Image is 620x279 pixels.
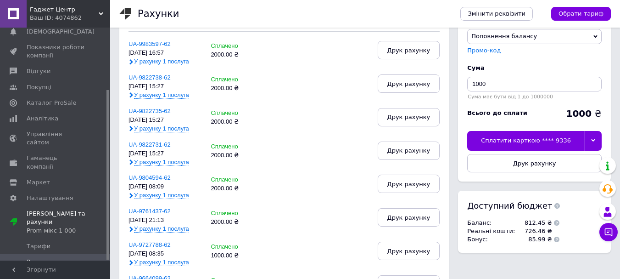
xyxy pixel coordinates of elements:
[518,227,552,235] td: 726.46 ₴
[128,108,171,114] a: UA-9822735-62
[467,109,527,117] div: Всього до сплати
[378,142,440,160] button: Друк рахунку
[128,150,201,157] div: [DATE] 15:27
[378,208,440,227] button: Друк рахунку
[128,117,201,124] div: [DATE] 15:27
[27,227,110,235] div: Prom мікс 1 000
[27,43,85,60] span: Показники роботи компанії
[467,235,517,244] td: Бонус :
[134,225,189,233] span: У рахунку 1 послуга
[211,252,261,259] div: 1000.00 ₴
[128,74,171,81] a: UA-9822738-62
[211,185,261,192] div: 2000.00 ₴
[387,114,430,120] span: Друк рахунку
[378,74,440,93] button: Друк рахунку
[387,80,430,87] span: Друк рахунку
[467,47,501,54] label: Промо-код
[467,64,602,72] div: Cума
[134,159,189,166] span: У рахунку 1 послуга
[211,85,261,92] div: 2000.00 ₴
[518,219,552,227] td: 812.45 ₴
[134,192,189,199] span: У рахунку 1 послуга
[27,154,85,171] span: Гаманець компанії
[134,58,189,65] span: У рахунку 1 послуга
[27,28,95,36] span: [DEMOGRAPHIC_DATA]
[211,152,261,159] div: 2000.00 ₴
[134,259,189,266] span: У рахунку 1 послуга
[128,183,201,190] div: [DATE] 08:09
[134,125,189,132] span: У рахунку 1 послуга
[128,174,171,181] a: UA-9804594-62
[378,108,440,126] button: Друк рахунку
[128,50,201,57] div: [DATE] 16:57
[468,10,525,18] span: Змінити реквізити
[211,51,261,58] div: 2000.00 ₴
[27,178,50,187] span: Маркет
[211,110,261,117] div: Сплачено
[378,175,440,193] button: Друк рахунку
[27,83,51,91] span: Покупці
[467,94,602,100] div: Сума має бути від 1 до 1000000
[471,33,537,40] span: Поповнення балансу
[211,219,261,226] div: 2000.00 ₴
[551,7,611,21] a: Обрати тариф
[128,208,171,215] a: UA-9761437-62
[467,227,517,235] td: Реальні кошти :
[27,258,52,266] span: Рахунки
[467,77,602,91] input: Введіть суму
[387,47,430,54] span: Друк рахунку
[128,83,201,90] div: [DATE] 15:27
[467,200,552,211] span: Доступний бюджет
[387,181,430,188] span: Друк рахунку
[211,119,261,125] div: 2000.00 ₴
[566,108,592,119] b: 1000
[211,143,261,150] div: Сплачено
[518,235,552,244] td: 85.99 ₴
[128,217,201,224] div: [DATE] 21:13
[27,130,85,147] span: Управління сайтом
[467,154,602,172] button: Друк рахунку
[378,242,440,260] button: Друк рахунку
[566,109,602,118] div: ₴
[460,7,533,21] a: Змінити реквізити
[138,8,179,19] h1: Рахунки
[30,6,99,14] span: Гаджет Центр
[599,223,618,241] button: Чат з покупцем
[134,91,189,99] span: У рахунку 1 послуга
[378,41,440,59] button: Друк рахунку
[27,67,50,75] span: Відгуки
[27,114,58,123] span: Аналітика
[128,40,171,47] a: UA-9983597-62
[387,147,430,154] span: Друк рахунку
[467,131,585,150] div: Сплатити карткою **** 9336
[128,251,201,257] div: [DATE] 08:35
[27,210,110,235] span: [PERSON_NAME] та рахунки
[27,99,76,107] span: Каталог ProSale
[387,214,430,221] span: Друк рахунку
[128,241,171,248] a: UA-9727788-62
[513,160,556,167] span: Друк рахунку
[211,43,261,50] div: Сплачено
[211,244,261,251] div: Сплачено
[387,248,430,255] span: Друк рахунку
[27,194,73,202] span: Налаштування
[30,14,110,22] div: Ваш ID: 4074862
[27,242,50,251] span: Тарифи
[128,141,171,148] a: UA-9822731-62
[211,76,261,83] div: Сплачено
[211,210,261,217] div: Сплачено
[467,219,517,227] td: Баланс :
[559,10,603,18] span: Обрати тариф
[211,177,261,183] div: Сплачено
